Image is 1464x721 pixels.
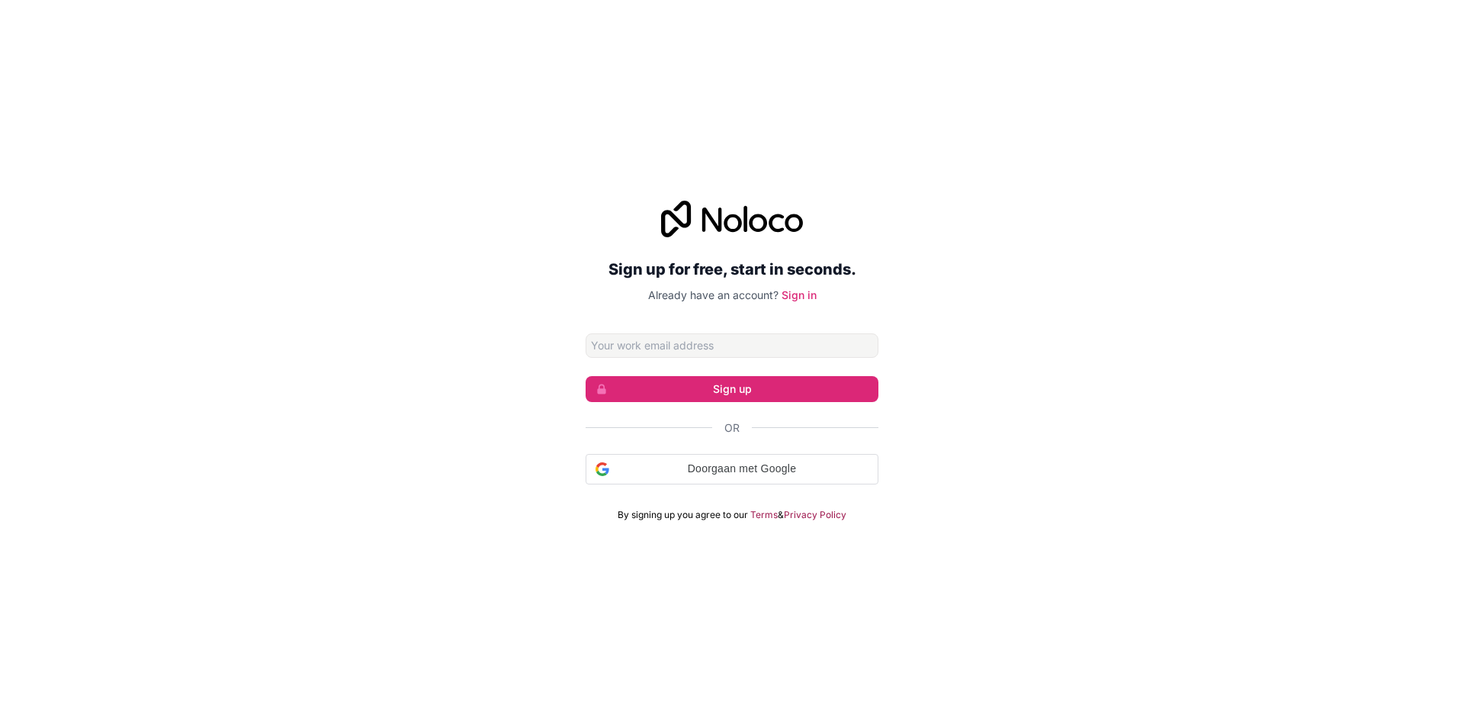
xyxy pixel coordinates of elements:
[578,483,886,517] iframe: Knop Inloggen met Google
[648,288,779,301] span: Already have an account?
[586,454,878,484] div: Doorgaan met Google
[615,461,868,477] span: Doorgaan met Google
[586,256,878,283] h2: Sign up for free, start in seconds.
[724,420,740,436] span: Or
[586,333,878,358] input: Email address
[586,376,878,402] button: Sign up
[782,288,817,301] a: Sign in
